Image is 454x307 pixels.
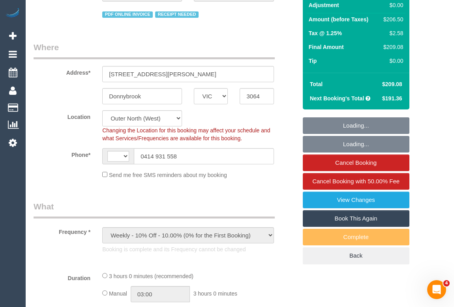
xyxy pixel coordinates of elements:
iframe: Intercom live chat [427,280,446,299]
span: Manual [109,290,127,297]
strong: Total [310,81,323,87]
div: $206.50 [380,15,403,23]
a: Book This Again [303,210,409,227]
label: Frequency * [28,225,96,236]
legend: Where [34,41,275,59]
input: Suburb* [102,88,182,104]
span: PDF ONLINE INVOICE [102,11,153,18]
span: Changing the Location for this booking may affect your schedule and what Services/Frequencies are... [102,127,270,141]
strong: Next Booking's Total [310,95,364,102]
a: Cancel Booking [303,154,409,171]
span: Send me free SMS reminders about my booking [109,172,227,178]
label: Duration [28,271,96,282]
span: 4 [443,280,450,286]
label: Location [28,110,96,121]
div: $2.58 [380,29,403,37]
a: Back [303,247,409,264]
label: Tax @ 1.25% [309,29,342,37]
input: Phone* [134,148,274,164]
span: 3 hours 0 minutes [193,290,237,297]
div: $209.08 [380,43,403,51]
div: $0.00 [380,1,403,9]
span: 3 hours 0 minutes (recommended) [109,273,193,279]
p: Booking is complete and its Frequency cannot be changed [102,245,274,253]
legend: What [34,201,275,218]
label: Adjustment [309,1,339,9]
input: Post Code* [240,88,274,104]
span: $191.36 [382,95,402,102]
span: Cancel Booking with 50.00% Fee [312,178,400,185]
label: Phone* [28,148,96,159]
a: View Changes [303,192,409,208]
img: Automaid Logo [5,8,21,19]
span: $209.08 [382,81,402,87]
label: Amount (before Taxes) [309,15,368,23]
label: Final Amount [309,43,344,51]
span: RECEIPT NEEDED [155,11,199,18]
label: Address* [28,66,96,77]
div: $0.00 [380,57,403,65]
label: Tip [309,57,317,65]
a: Cancel Booking with 50.00% Fee [303,173,409,190]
